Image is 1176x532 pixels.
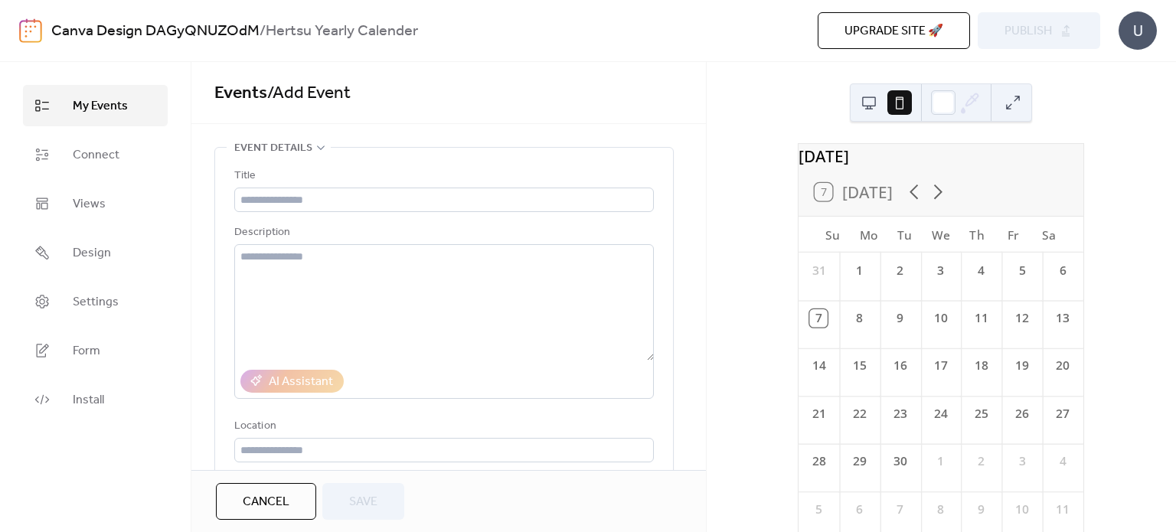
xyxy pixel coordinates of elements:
[73,146,119,165] span: Connect
[891,262,909,279] div: 2
[73,391,104,410] span: Install
[891,357,909,375] div: 16
[1014,501,1031,518] div: 10
[23,85,168,126] a: My Events
[73,293,119,312] span: Settings
[267,77,351,110] span: / Add Event
[933,405,950,423] div: 24
[1014,405,1031,423] div: 26
[243,493,289,511] span: Cancel
[1054,262,1072,279] div: 6
[851,452,868,470] div: 29
[851,217,887,253] div: Mo
[933,357,950,375] div: 17
[1014,262,1031,279] div: 5
[923,217,959,253] div: We
[851,357,868,375] div: 15
[933,309,950,327] div: 10
[973,357,991,375] div: 18
[810,262,828,279] div: 31
[973,309,991,327] div: 11
[1031,217,1067,253] div: Sa
[973,452,991,470] div: 2
[73,195,106,214] span: Views
[933,452,950,470] div: 1
[844,22,943,41] span: Upgrade site 🚀
[933,262,950,279] div: 3
[234,224,651,242] div: Description
[815,217,851,253] div: Su
[818,12,970,49] button: Upgrade site 🚀
[973,262,991,279] div: 4
[1054,501,1072,518] div: 11
[891,309,909,327] div: 9
[23,330,168,371] a: Form
[260,17,266,46] b: /
[19,18,42,43] img: logo
[1014,452,1031,470] div: 3
[1054,309,1072,327] div: 13
[851,309,868,327] div: 8
[973,501,991,518] div: 9
[891,405,909,423] div: 23
[973,405,991,423] div: 25
[23,281,168,322] a: Settings
[216,483,316,520] button: Cancel
[933,501,950,518] div: 8
[1014,309,1031,327] div: 12
[23,183,168,224] a: Views
[891,452,909,470] div: 30
[810,501,828,518] div: 5
[851,501,868,518] div: 6
[51,17,260,46] a: Canva Design DAGyQNUZOdM
[1054,405,1072,423] div: 27
[73,97,128,116] span: My Events
[995,217,1031,253] div: Fr
[23,232,168,273] a: Design
[266,17,418,46] b: Hertsu Yearly Calender
[1119,11,1157,50] div: U
[23,134,168,175] a: Connect
[851,405,868,423] div: 22
[1054,452,1072,470] div: 4
[73,342,100,361] span: Form
[234,167,651,185] div: Title
[234,417,651,436] div: Location
[810,357,828,375] div: 14
[23,379,168,420] a: Install
[1054,357,1072,375] div: 20
[891,501,909,518] div: 7
[810,309,828,327] div: 7
[851,262,868,279] div: 1
[810,405,828,423] div: 21
[73,244,111,263] span: Design
[799,144,1083,168] div: [DATE]
[959,217,995,253] div: Th
[234,139,312,158] span: Event details
[887,217,923,253] div: Tu
[214,77,267,110] a: Events
[1014,357,1031,375] div: 19
[810,452,828,470] div: 28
